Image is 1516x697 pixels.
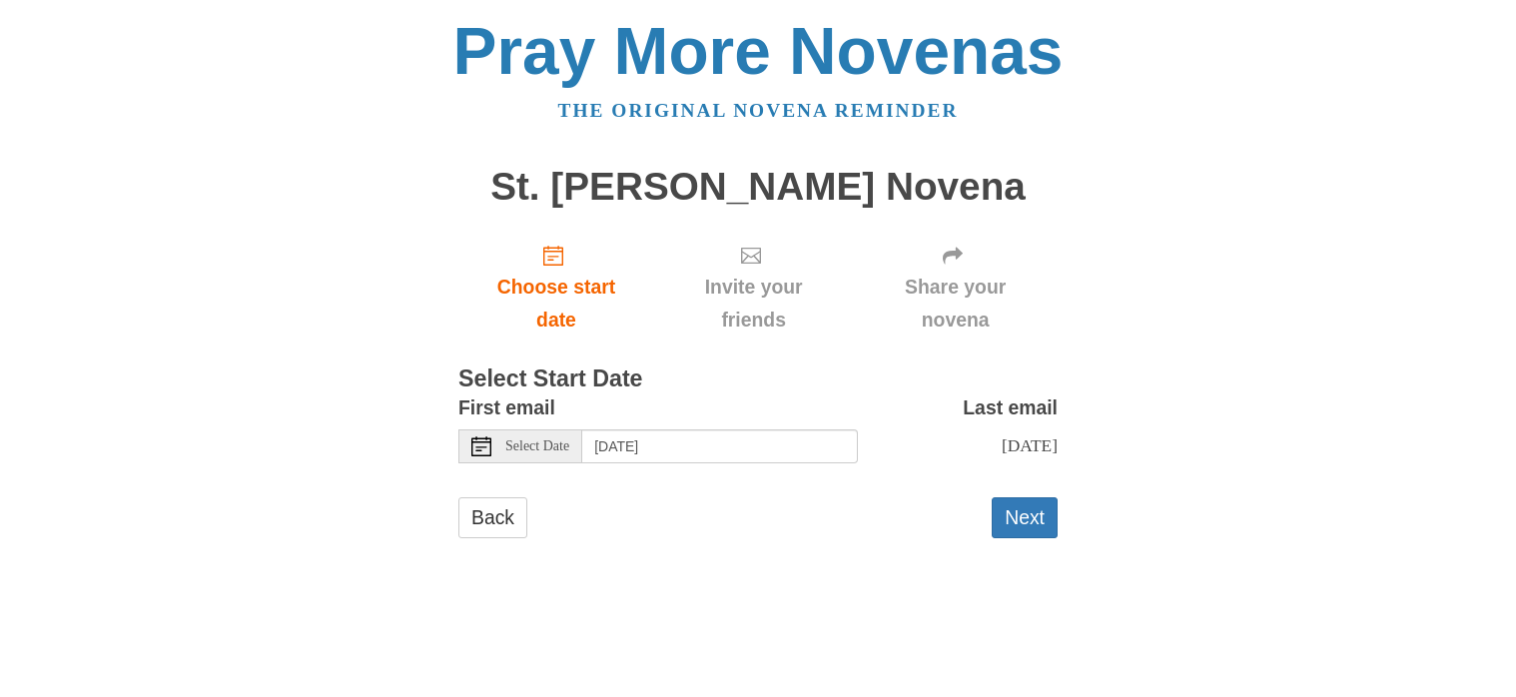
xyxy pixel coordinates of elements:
[873,271,1038,337] span: Share your novena
[458,166,1058,209] h1: St. [PERSON_NAME] Novena
[992,497,1058,538] button: Next
[458,366,1058,392] h3: Select Start Date
[458,228,654,347] a: Choose start date
[453,14,1064,88] a: Pray More Novenas
[674,271,833,337] span: Invite your friends
[654,228,853,347] div: Click "Next" to confirm your start date first.
[505,439,569,453] span: Select Date
[853,228,1058,347] div: Click "Next" to confirm your start date first.
[458,391,555,424] label: First email
[458,497,527,538] a: Back
[1002,435,1058,455] span: [DATE]
[478,271,634,337] span: Choose start date
[558,100,959,121] a: The original novena reminder
[963,391,1058,424] label: Last email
